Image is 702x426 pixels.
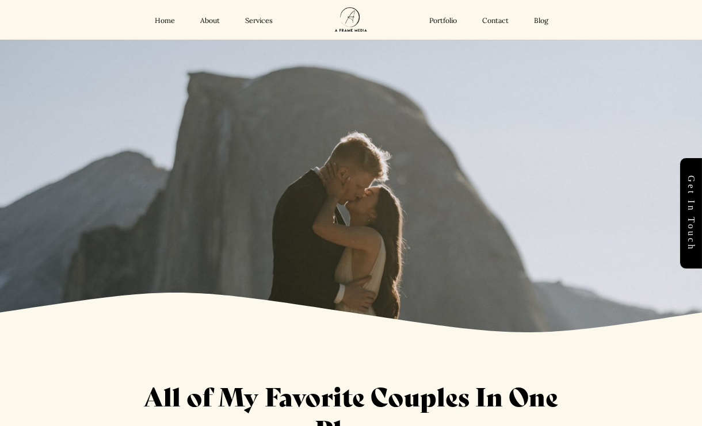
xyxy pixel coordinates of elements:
[200,16,220,25] a: About
[534,16,548,25] a: Blog
[155,16,175,25] a: Home
[482,16,509,25] a: Contact
[245,16,273,25] a: Services
[429,16,457,25] a: Portfolio
[680,158,702,268] a: Get in touch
